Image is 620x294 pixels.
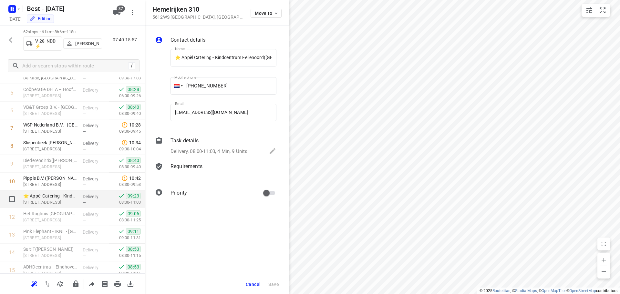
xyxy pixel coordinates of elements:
[9,267,15,273] div: 15
[23,217,77,223] p: [STREET_ADDRESS]
[170,36,205,44] p: Contact details
[596,4,609,17] button: Fit zoom
[22,61,128,71] input: Add or search stops within route
[126,157,141,164] span: 08:40
[492,289,511,293] a: Routetitan
[109,128,141,135] p: 09:00-09:45
[170,77,183,95] div: Netherlands: + 31
[121,175,128,181] svg: Late
[23,235,77,241] p: Zernikestraat 29, Eindhoven
[23,210,77,217] p: Het Rughuis Eindhoven/Vitaal Eindhoven(E. van Berkel)
[111,280,124,287] span: Print route
[83,76,86,81] span: —
[126,264,141,270] span: 08:53
[23,193,77,199] p: ⭐ Appèl Catering - Kindcentrum Fellenoord(Jolanda)
[109,235,141,241] p: 09:00-11:31
[10,125,13,131] div: 7
[29,15,52,22] div: Editing
[174,76,196,79] label: Mobile phone
[41,280,54,287] span: Reverse route
[118,246,125,252] svg: Done
[126,228,141,235] span: 09:11
[118,86,125,93] svg: Done
[118,228,125,235] svg: Done
[83,236,86,240] span: —
[23,164,77,170] p: Dommelstraat 11, Eindhoven
[583,4,596,17] button: Map settings
[117,5,125,12] span: 37
[109,75,141,81] p: 09:30-17:00
[23,181,77,188] p: [STREET_ADDRESS]
[126,210,141,217] span: 09:06
[83,176,107,182] p: Delivery
[109,146,141,152] p: 09:30-10:04
[515,289,537,293] a: Stadia Maps
[5,193,18,206] span: Select
[83,122,107,129] p: Delivery
[23,110,77,117] p: [STREET_ADDRESS]
[54,280,67,287] span: Sort by time window
[542,289,566,293] a: OpenMapTiles
[83,271,86,276] span: —
[10,90,13,96] div: 5
[126,193,141,199] span: 09:23
[243,279,263,290] button: Cancel
[126,104,141,110] span: 08:40
[251,9,282,18] button: Move to
[83,140,107,147] p: Delivery
[83,105,107,111] p: Delivery
[121,139,128,146] svg: Late
[83,94,86,98] span: —
[23,122,77,128] p: WSP Nederland B.V. - Eindhoven(Corrie van Schaik)
[83,218,86,223] span: —
[23,36,62,51] button: V-28-NDD ⚡
[118,104,125,110] svg: Done
[152,6,243,13] h5: Hemelrijken 310
[170,137,199,145] p: Task details
[83,247,107,253] p: Delivery
[23,264,77,270] p: ADHDcentraal - Eindhoven(Dick op 't Hoog)
[126,246,141,252] span: 08:53
[113,36,139,43] p: 07:40-15:57
[10,161,13,167] div: 9
[155,36,276,45] div: Contact details
[9,232,15,238] div: 13
[109,270,141,277] p: 09:00-11:15
[170,189,187,197] p: Priority
[24,4,108,14] h5: Best - [DATE]
[480,289,617,293] li: © 2025 , © , © © contributors
[83,182,86,187] span: —
[83,165,86,169] span: —
[109,164,141,170] p: 08:30-09:40
[63,38,102,49] button: [PERSON_NAME]
[83,200,86,205] span: —
[83,87,107,93] p: Delivery
[170,148,247,155] p: Delivery, 08:00-11:03, 4 Min, 9 Units
[126,6,139,19] button: More
[109,93,141,99] p: 06:00-09:26
[83,229,107,235] p: Delivery
[118,210,125,217] svg: Done
[121,122,128,128] svg: Late
[23,175,77,181] p: Pipple B.V.(Daniëlle Cornelissen)
[23,139,77,146] p: Sliepenbeek Van Coolwijk Van Gaalen(Carlijn van der Vegt - Boshouwers)
[23,252,77,259] p: [STREET_ADDRESS]
[569,289,596,293] a: OpenStreetMap
[83,211,107,218] p: Delivery
[109,181,141,188] p: 08:30-09:53
[255,11,279,16] span: Move to
[83,111,86,116] span: —
[23,86,77,93] p: Coöperatie DELA – Hoofdkantoor(Receptie)
[129,175,141,181] span: 10:42
[9,249,15,256] div: 14
[75,41,99,46] p: [PERSON_NAME]
[67,29,76,34] span: 118u
[109,252,141,259] p: 08:30-11:15
[155,137,276,156] div: Task detailsDelivery, 08:00-11:03, 4 Min, 9 Units
[10,107,13,114] div: 6
[85,280,98,287] span: Share route
[23,157,77,164] p: Diederendirrix(Anja Dirrix)
[128,62,135,69] div: /
[124,280,137,287] span: Download route
[83,147,86,152] span: —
